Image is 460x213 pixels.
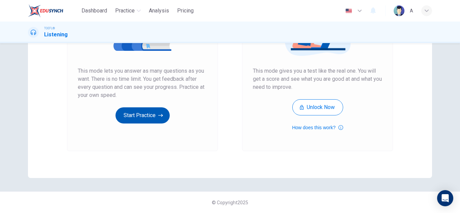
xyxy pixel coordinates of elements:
button: Start Practice [116,107,170,123]
span: Practice [115,7,135,15]
span: TOEFL® [44,26,55,31]
button: Unlock Now [292,99,343,115]
div: Open Intercom Messenger [437,190,453,206]
img: Profile picture [394,5,404,16]
a: EduSynch logo [28,4,79,17]
button: Practice [112,5,143,17]
button: Pricing [174,5,196,17]
span: This mode gives you a test like the real one. You will get a score and see what you are good at a... [253,67,382,91]
img: en [344,8,353,13]
button: Analysis [146,5,172,17]
span: © Copyright 2025 [212,200,248,205]
span: Dashboard [81,7,107,15]
div: A [410,7,413,15]
span: Pricing [177,7,194,15]
span: This mode lets you answer as many questions as you want. There is no time limit. You get feedback... [78,67,207,99]
button: How does this work? [292,123,343,132]
h1: Listening [44,31,68,39]
button: Dashboard [79,5,110,17]
span: Analysis [149,7,169,15]
img: EduSynch logo [28,4,63,17]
